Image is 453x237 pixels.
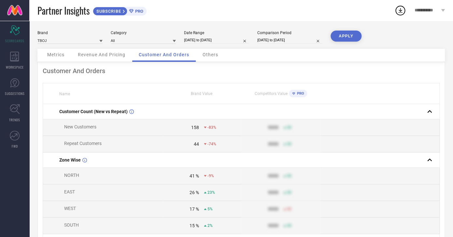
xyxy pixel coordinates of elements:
span: 50 [287,223,291,228]
span: 5% [207,207,213,211]
div: Brand [37,31,103,35]
span: Repeat Customers [64,141,102,146]
div: 9999 [268,206,278,212]
span: Zone Wise [59,157,81,163]
span: 2% [207,223,213,228]
span: New Customers [64,124,96,129]
div: Category [111,31,176,35]
div: 26 % [190,190,199,195]
div: 15 % [190,223,199,228]
span: SUBSCRIBE [93,9,123,14]
span: NORTH [64,173,79,178]
span: SOUTH [64,222,79,228]
span: 50 [287,207,291,211]
div: Date Range [184,31,249,35]
div: Comparison Period [257,31,322,35]
span: Name [59,92,70,96]
button: APPLY [331,31,361,42]
input: Select comparison period [257,37,322,44]
span: EAST [64,189,75,194]
div: Open download list [394,5,406,16]
div: 158 [191,125,199,130]
a: SUBSCRIBEPRO [93,5,147,16]
span: PRO [295,91,304,96]
div: 41 % [190,173,199,178]
span: SUGGESTIONS [5,91,25,96]
span: -74% [207,142,216,146]
span: SCORECARDS [5,38,24,43]
div: 9999 [268,141,278,147]
span: Brand Value [191,91,212,96]
span: -9% [207,174,214,178]
div: 9999 [268,173,278,178]
span: 50 [287,190,291,195]
div: 9999 [268,125,278,130]
span: Customer And Orders [139,52,189,57]
span: 50 [287,174,291,178]
span: Others [203,52,218,57]
span: WORKSPACE [6,65,24,70]
span: Partner Insights [37,4,90,17]
span: 50 [287,125,291,130]
span: TRENDS [9,117,20,122]
div: 17 % [190,206,199,212]
div: 44 [194,141,199,147]
span: FWD [12,144,18,149]
span: Revenue And Pricing [78,52,125,57]
span: -83% [207,125,216,130]
input: Select date range [184,37,249,44]
div: 9999 [268,190,278,195]
span: PRO [134,9,143,14]
div: 9999 [268,223,278,228]
span: 50 [287,142,291,146]
span: 23% [207,190,215,195]
span: Competitors Value [254,91,287,96]
span: Customer Count (New vs Repeat) [59,109,128,114]
span: WEST [64,206,76,211]
div: Customer And Orders [43,67,440,75]
span: Metrics [47,52,64,57]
